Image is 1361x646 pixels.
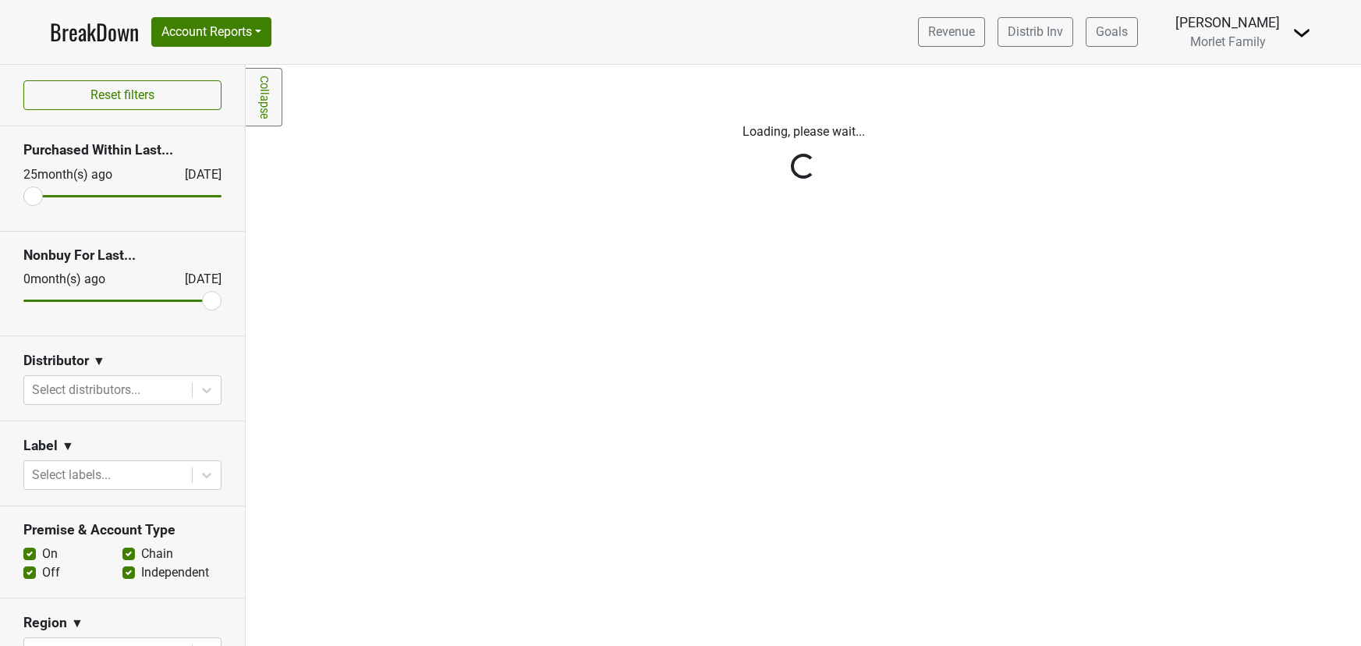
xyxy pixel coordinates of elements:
[1175,12,1280,33] div: [PERSON_NAME]
[1292,23,1311,42] img: Dropdown Menu
[998,17,1073,47] a: Distrib Inv
[918,17,985,47] a: Revenue
[50,16,139,48] a: BreakDown
[1190,34,1266,49] span: Morlet Family
[246,68,282,126] a: Collapse
[151,17,271,47] button: Account Reports
[370,122,1236,141] p: Loading, please wait...
[1086,17,1138,47] a: Goals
